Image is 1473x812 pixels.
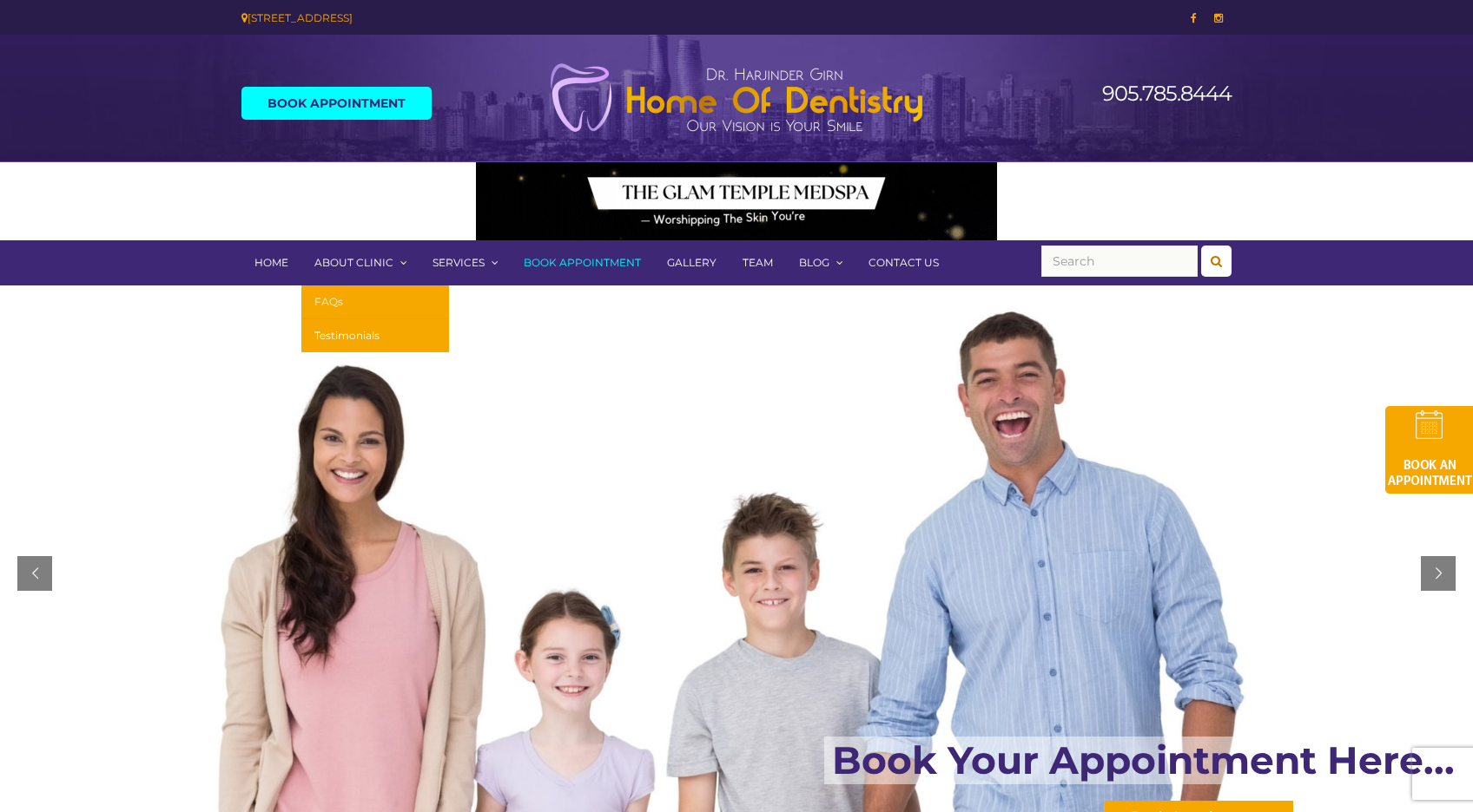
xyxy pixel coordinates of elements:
[301,285,449,319] a: FAQs
[476,162,997,240] img: Medspa-Banner-Virtual-Consultation-2-1.gif
[241,240,301,285] a: Home
[786,240,855,285] a: Blog
[241,87,432,120] a: Book Appointment
[301,319,449,352] a: Testimonials
[1102,81,1232,106] a: 905.785.8444
[1041,246,1198,277] input: Search
[241,9,723,27] div: [STREET_ADDRESS]
[654,240,730,285] a: Gallery
[541,62,932,134] img: Home of Dentistry
[511,240,654,285] a: Book Appointment
[1385,406,1473,494] img: book-an-appointment-hod-gld.png
[419,240,511,285] a: Services
[301,240,419,285] a: About Clinic
[730,240,786,285] a: Team
[855,240,952,285] a: Contact Us
[824,737,1463,784] div: Book Your Appointment Here...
